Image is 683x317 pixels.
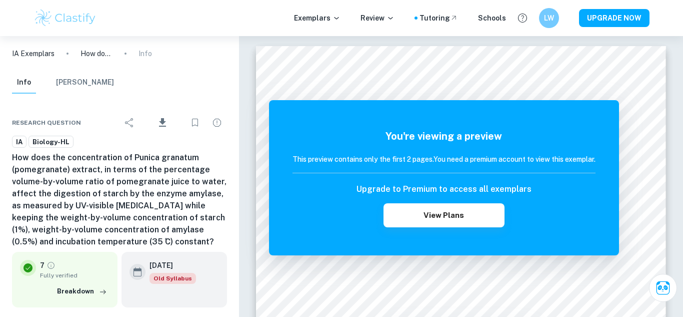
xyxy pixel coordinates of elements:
p: 7 [40,260,44,271]
a: Grade fully verified [46,261,55,270]
span: IA [12,137,26,147]
p: Review [360,13,394,24]
button: View Plans [383,203,504,227]
button: Info [12,72,36,94]
button: Ask Clai [649,274,677,302]
a: IA [12,136,26,148]
div: Bookmark [185,113,205,133]
button: Breakdown [54,284,109,299]
a: Schools [478,13,506,24]
span: Biology-HL [29,137,73,147]
a: IA Exemplars [12,48,54,59]
p: Info [138,48,152,59]
div: Report issue [207,113,227,133]
a: Biology-HL [28,136,73,148]
a: Tutoring [419,13,458,24]
div: Share [119,113,139,133]
button: UPGRADE NOW [579,9,649,27]
span: Fully verified [40,271,109,280]
h6: Upgrade to Premium to access all exemplars [356,183,531,195]
p: How does the concentration of Punica granatum (pomegranate) extract, in terms of the percentage v... [80,48,112,59]
button: [PERSON_NAME] [56,72,114,94]
span: Old Syllabus [149,273,196,284]
button: Help and Feedback [514,10,531,27]
h6: How does the concentration of Punica granatum (pomegranate) extract, in terms of the percentage v... [12,152,227,248]
img: Clastify logo [33,8,97,28]
div: Starting from the May 2025 session, the Biology IA requirements have changed. It's OK to refer to... [149,273,196,284]
h6: This preview contains only the first 2 pages. You need a premium account to view this exemplar. [292,154,595,165]
p: Exemplars [294,13,340,24]
h6: [DATE] [149,260,188,271]
h6: LW [543,13,555,24]
div: Download [141,110,183,136]
span: Research question [12,118,81,127]
h5: You're viewing a preview [292,129,595,144]
button: LW [539,8,559,28]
